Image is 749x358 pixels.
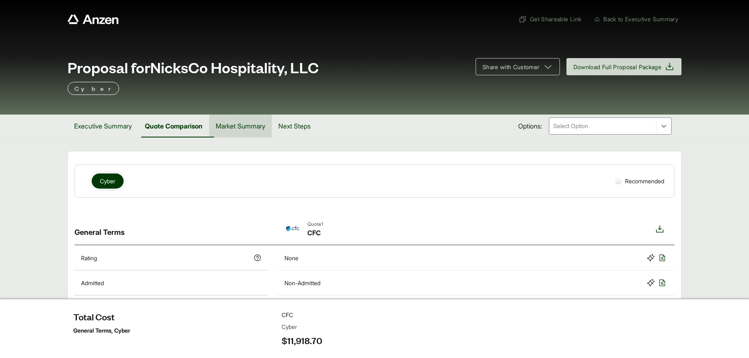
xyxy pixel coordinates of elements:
span: Back to Executive Summary [603,15,678,23]
span: Options: [518,121,542,131]
button: Market Summary [209,115,272,137]
span: Get Shareable Link [519,15,581,23]
div: Non-Admitted [284,279,320,287]
button: Get Shareable Link [515,11,584,27]
span: Download Full Proposal Package [573,63,662,71]
button: Quote Comparison [138,115,209,137]
span: CFC [307,228,323,238]
div: None [284,327,298,335]
span: Share with Customer [483,63,540,71]
p: Maximum Policy Aggregate Limit [81,327,165,335]
div: None [284,254,298,262]
p: Rating [81,254,97,262]
img: CFC-Logo [284,221,301,237]
button: Cyber [92,173,124,189]
a: Anzen website [68,14,119,24]
p: Cyber [74,83,112,93]
p: Admitted [81,279,104,287]
span: Quote 1 [307,221,323,228]
button: Executive Summary [68,115,138,137]
div: General Terms [74,214,268,244]
button: Share with Customer [476,58,560,75]
button: Download Full Proposal Package [566,58,682,75]
button: Download option [652,221,668,238]
span: Cyber [100,177,115,185]
span: Proposal for NicksCo Hospitality, LLC [68,59,319,75]
button: Next Steps [272,115,317,137]
div: $11,918.7 [284,304,306,312]
button: Back to Executive Summary [591,11,681,27]
p: Total Cost [81,304,106,312]
div: Recommended [612,173,668,189]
